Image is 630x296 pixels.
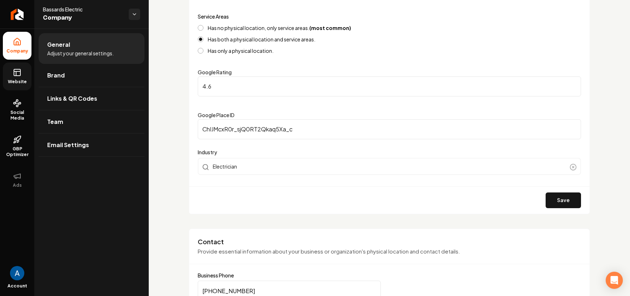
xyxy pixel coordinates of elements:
label: Google Rating [198,69,232,75]
button: Ads [3,166,31,194]
input: Google Place ID [198,119,581,139]
input: Google Rating [198,76,581,96]
a: GBP Optimizer [3,130,31,163]
span: Brand [47,71,65,80]
span: Website [5,79,30,85]
label: Google Place ID [198,112,235,118]
span: GBP Optimizer [3,146,31,157]
label: Industry [198,148,581,156]
button: Save [546,192,581,208]
span: Account [8,283,27,289]
span: General [47,40,70,49]
span: Bassards Electric [43,6,123,13]
span: Email Settings [47,141,89,149]
a: Social Media [3,93,31,127]
span: Company [43,13,123,23]
img: Rebolt Logo [11,9,24,20]
span: Team [47,117,63,126]
label: Has both a physical location and service areas. [208,37,315,42]
h3: Contact [198,237,581,246]
a: Website [3,62,31,90]
a: Email Settings [39,134,144,156]
strong: (most common) [309,25,351,31]
a: Brand [39,64,144,87]
a: Links & QR Codes [39,87,144,110]
span: Links & QR Codes [47,94,97,103]
label: Has only a physical location. [208,48,274,53]
div: Open Intercom Messenger [606,272,623,289]
span: Social Media [3,110,31,121]
p: Provide essential information about your business or organization's physical location and contact... [198,247,581,256]
label: Has no physical location, only service areas. [208,25,351,30]
img: Andrew Magana [10,266,24,280]
button: Open user button [10,266,24,280]
a: Team [39,110,144,133]
span: Company [4,48,31,54]
span: Ads [10,182,25,188]
label: Business Phone [198,273,581,278]
span: Adjust your general settings. [47,50,114,57]
label: Service Areas [198,13,229,20]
